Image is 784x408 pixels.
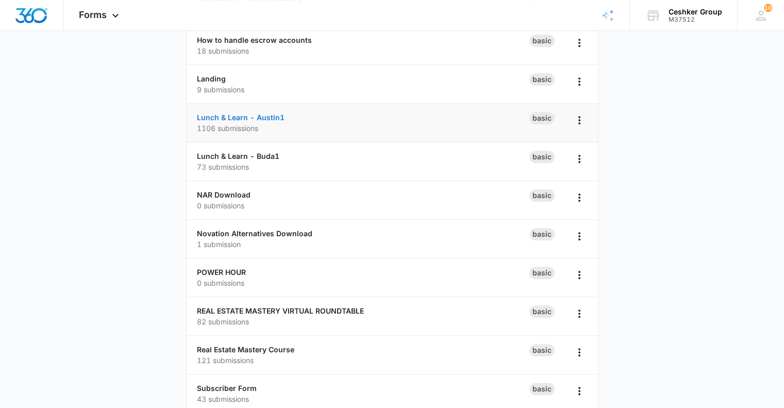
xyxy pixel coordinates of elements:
button: Overflow Menu [571,383,588,399]
button: Overflow Menu [571,189,588,206]
a: NAR Download [197,190,251,199]
p: 1106 submissions [197,123,529,134]
a: Real Estate Mastery Course [197,345,294,354]
span: Forms [79,9,107,20]
div: notifications count [764,4,772,12]
div: account id [669,16,722,23]
a: Novation Alternatives Download [197,229,312,238]
a: Subscriber Form [197,384,257,393]
span: 10 [764,4,772,12]
button: Overflow Menu [571,35,588,51]
a: How to handle escrow accounts [197,36,312,44]
div: Basic [529,151,555,163]
button: Overflow Menu [571,73,588,90]
p: 18 submissions [197,45,529,56]
div: Basic [529,189,555,202]
button: Overflow Menu [571,151,588,167]
div: Basic [529,112,555,124]
p: 121 submissions [197,355,529,366]
div: Basic [529,305,555,318]
a: Lunch & Learn - Buda1 [197,152,279,160]
button: Overflow Menu [571,305,588,322]
div: Basic [529,73,555,86]
p: 82 submissions [197,316,529,327]
button: Overflow Menu [571,112,588,128]
div: Basic [529,383,555,395]
button: Overflow Menu [571,267,588,283]
div: Basic [529,267,555,279]
div: Basic [529,344,555,356]
p: 9 submissions [197,84,529,95]
p: 43 submissions [197,394,529,404]
p: 0 submissions [197,278,529,288]
p: 73 submissions [197,161,529,172]
a: REAL ESTATE MASTERY VIRTUAL ROUNDTABLE [197,306,364,315]
a: POWER HOUR [197,268,246,276]
button: Overflow Menu [571,344,588,361]
a: Landing [197,74,226,83]
button: Overflow Menu [571,228,588,244]
div: account name [669,8,722,16]
div: Basic [529,228,555,240]
a: Lunch & Learn - Austin1 [197,113,285,122]
p: 0 submissions [197,200,529,211]
div: Basic [529,35,555,47]
p: 1 submission [197,239,529,250]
